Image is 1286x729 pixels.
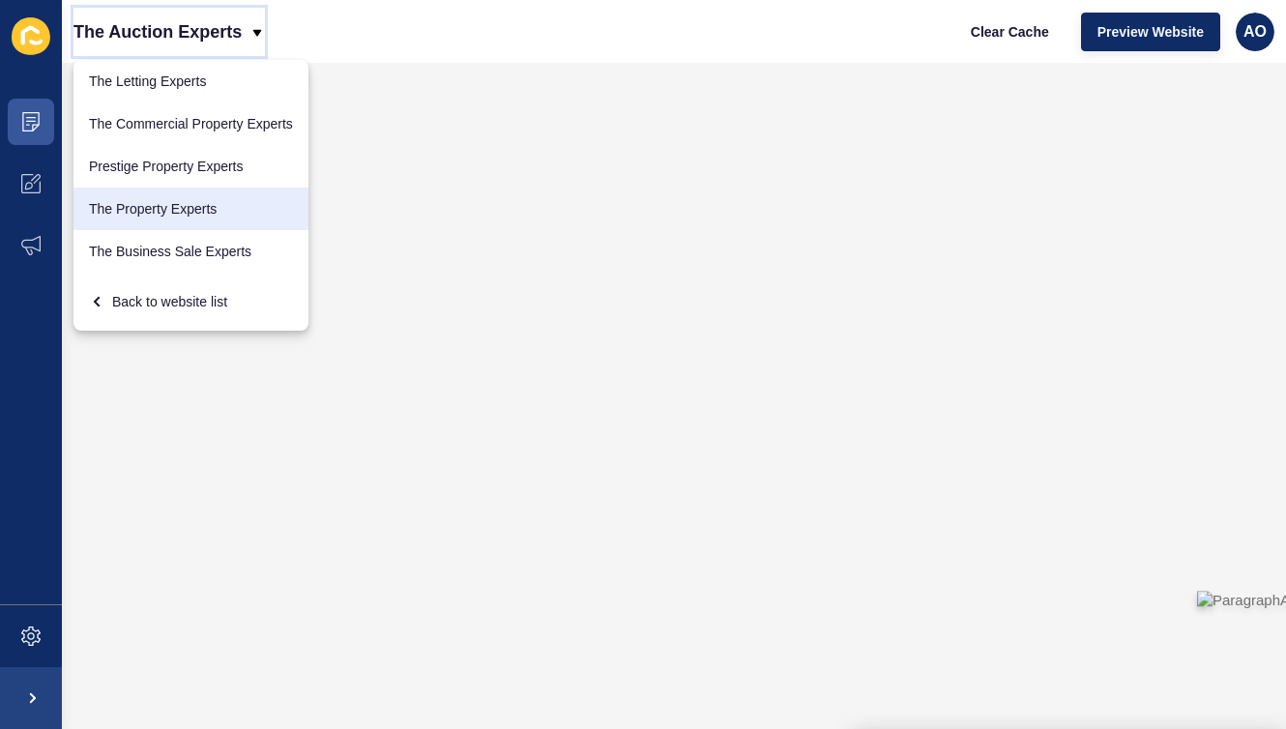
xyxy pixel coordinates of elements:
[1243,22,1267,42] span: AO
[73,188,308,230] a: The Property Experts
[73,102,308,145] a: The Commercial Property Experts
[89,284,293,319] div: Back to website list
[971,22,1049,42] span: Clear Cache
[73,60,308,102] a: The Letting Experts
[73,8,242,56] p: The Auction Experts
[1081,13,1220,51] button: Preview Website
[954,13,1066,51] button: Clear Cache
[1097,22,1204,42] span: Preview Website
[73,230,308,273] a: The Business Sale Experts
[73,145,308,188] a: Prestige Property Experts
